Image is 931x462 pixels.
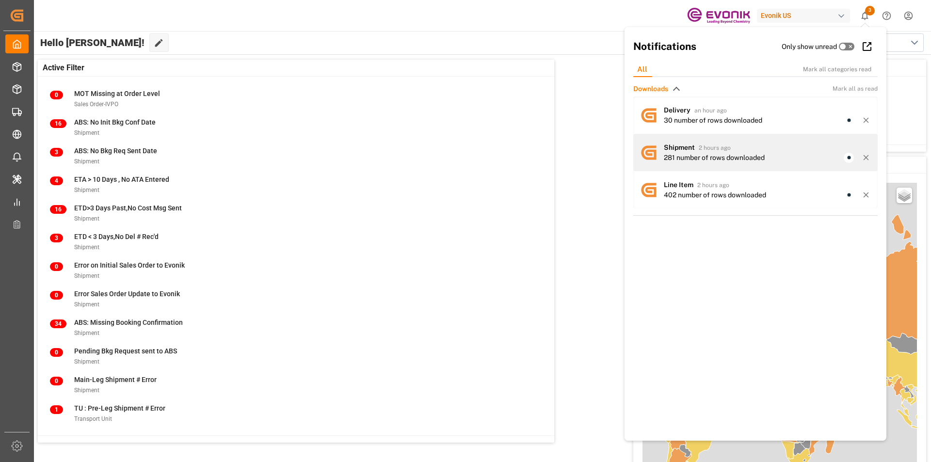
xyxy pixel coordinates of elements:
[633,137,664,168] img: avatar
[50,348,63,357] span: 0
[74,147,157,155] span: ABS: No Bkg Req Sent Date
[50,234,63,242] span: 3
[50,148,63,157] span: 3
[74,347,177,355] span: Pending Bkg Request sent to ABS
[74,244,99,251] span: Shipment
[74,187,99,193] span: Shipment
[74,118,156,126] span: ABS: No Init Bkg Conf Date
[74,387,99,394] span: Shipment
[50,91,63,99] span: 0
[50,205,66,214] span: 16
[50,146,542,166] a: 3ABS: No Bkg Req Sent DateShipment
[50,318,542,338] a: 34ABS: Missing Booking ConfirmationShipment
[50,175,542,195] a: 4ETA > 10 Days , No ATA EnteredShipment
[50,203,542,223] a: 16ETD>3 Days Past,No Cost Msg SentShipment
[664,181,693,189] span: Line Item
[633,39,782,54] h2: Notifications
[43,62,84,74] span: Active Filter
[629,62,655,77] div: All
[74,101,118,108] span: Sales Order-IVPO
[50,289,542,309] a: 0Error Sales Order Update to EvonikShipment
[50,117,542,138] a: 16ABS: No Init Bkg Conf DateShipment
[633,171,878,208] a: avatarLine Item2 hours ago402 number of rows downloaded
[50,291,63,300] span: 0
[74,175,169,183] span: ETA > 10 Days , No ATA Entered
[757,9,850,23] div: Evonik US
[664,143,695,151] span: Shipment
[664,115,762,126] div: 30 number of rows downloaded
[74,272,99,279] span: Shipment
[633,84,668,94] span: Downloads
[50,375,542,395] a: 0Main-Leg Shipment # ErrorShipment
[74,319,183,326] span: ABS: Missing Booking Confirmation
[697,182,729,189] span: 2 hours ago
[803,65,882,74] div: Mark all categories read
[782,42,837,52] label: Only show unread
[74,90,160,97] span: MOT Missing at Order Level
[74,330,99,336] span: Shipment
[74,129,99,136] span: Shipment
[633,96,878,134] a: avatarDeliveryan hour ago30 number of rows downloaded
[50,232,542,252] a: 3ETD < 3 Days,No Del # Rec'dShipment
[50,119,66,128] span: 16
[694,107,727,114] span: an hour ago
[633,100,664,130] img: avatar
[74,204,182,212] span: ETD>3 Days Past,No Cost Msg Sent
[50,377,63,385] span: 0
[74,415,112,422] span: Transport Unit
[50,346,542,366] a: 0Pending Bkg Request sent to ABSShipment
[74,404,165,412] span: TU : Pre-Leg Shipment # Error
[757,6,854,25] button: Evonik US
[50,319,66,328] span: 34
[50,89,542,109] a: 0MOT Missing at Order LevelSales Order-IVPO
[50,176,63,185] span: 4
[74,261,185,269] span: Error on Initial Sales Order to Evonik
[74,290,180,298] span: Error Sales Order Update to Evonik
[74,158,99,165] span: Shipment
[664,190,766,200] div: 402 number of rows downloaded
[633,175,664,205] img: avatar
[854,5,876,27] button: show 3 new notifications
[633,134,878,171] a: avatarShipment2 hours ago281 number of rows downloaded
[833,84,878,93] span: Mark all as read
[664,153,765,163] div: 281 number of rows downloaded
[897,188,912,203] a: Layers
[74,215,99,222] span: Shipment
[50,403,542,424] a: 1TU : Pre-Leg Shipment # ErrorTransport Unit
[876,5,898,27] button: Help Center
[74,301,99,308] span: Shipment
[50,405,63,414] span: 1
[699,144,731,151] span: 2 hours ago
[50,260,542,281] a: 0Error on Initial Sales Order to EvonikShipment
[74,358,99,365] span: Shipment
[74,376,157,383] span: Main-Leg Shipment # Error
[50,262,63,271] span: 0
[664,106,690,114] span: Delivery
[687,7,750,24] img: Evonik-brand-mark-Deep-Purple-RGB.jpeg_1700498283.jpeg
[40,33,144,52] span: Hello [PERSON_NAME]!
[74,233,159,240] span: ETD < 3 Days,No Del # Rec'd
[865,6,875,16] span: 3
